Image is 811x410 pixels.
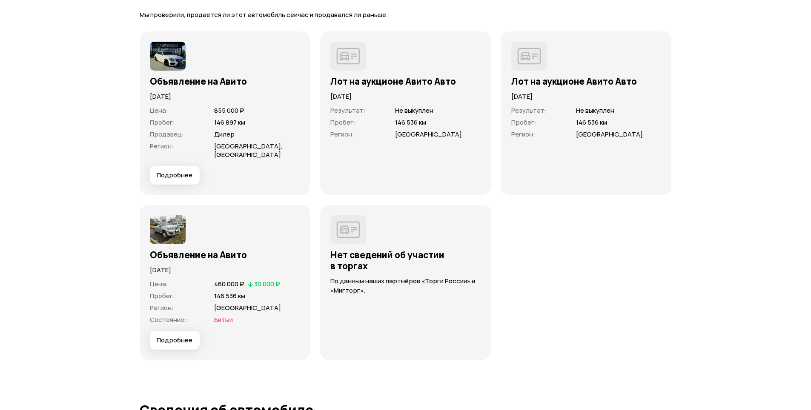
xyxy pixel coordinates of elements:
h3: Лот на аукционе Авито Авто [330,76,481,87]
button: Подробнее [150,166,200,185]
span: Пробег : [330,118,355,127]
p: По данным наших партнёров «Торги России» и «Мигторг». [330,276,481,295]
h3: Нет сведений об участии в торгах [330,249,481,271]
span: Подробнее [157,336,192,345]
span: [GEOGRAPHIC_DATA] [576,130,643,139]
span: 146 536 км [576,118,607,127]
span: 30 000 ₽ [254,279,280,288]
span: Результат : [330,106,366,115]
span: 146 897 км [214,118,245,127]
span: [GEOGRAPHIC_DATA], [GEOGRAPHIC_DATA] [214,142,283,159]
p: [DATE] [150,92,300,101]
span: Продавец : [150,130,184,139]
span: Не выкуплен [576,106,614,115]
span: 460 000 ₽ [214,279,244,288]
span: Подробнее [157,171,192,179]
h3: Лот на аукционе Авито Авто [511,76,662,87]
span: Не выкуплен [395,106,433,115]
span: Регион : [150,303,174,312]
span: [GEOGRAPHIC_DATA] [214,303,281,312]
span: Регион : [150,142,174,151]
span: Результат : [511,106,547,115]
button: Подробнее [150,331,200,350]
span: Битый [214,315,233,324]
span: Цена : [150,106,168,115]
p: Мы проверили, продаётся ли этот автомобиль сейчас и продавался ли раньше. [140,11,672,20]
span: Пробег : [150,291,175,300]
span: Регион : [330,130,354,139]
span: Цена : [150,279,168,288]
span: [GEOGRAPHIC_DATA] [395,130,462,139]
span: 146 536 км [214,291,245,300]
span: Пробег : [511,118,536,127]
p: [DATE] [330,92,481,101]
span: 855 000 ₽ [214,106,244,115]
p: [DATE] [511,92,662,101]
p: [DATE] [150,265,300,275]
span: Состояние : [150,315,186,324]
h3: Объявление на Авито [150,76,300,87]
span: Пробег : [150,118,175,127]
span: Регион : [511,130,535,139]
span: Дилер [214,130,235,139]
h3: Объявление на Авито [150,249,300,260]
span: 146 536 км [395,118,426,127]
